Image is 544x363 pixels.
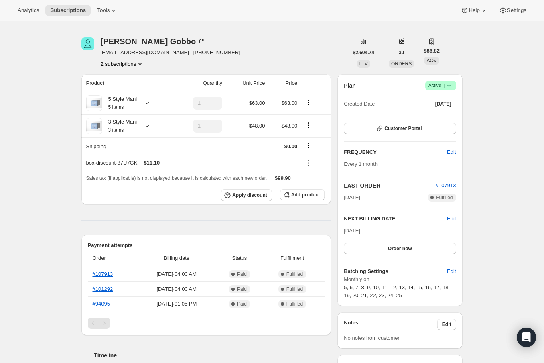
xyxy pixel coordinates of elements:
span: $48.00 [281,123,297,129]
span: Active [428,82,453,90]
span: [EMAIL_ADDRESS][DOMAIN_NAME] · [PHONE_NUMBER] [101,49,240,57]
button: Order now [344,243,456,254]
span: | [443,82,445,89]
span: [DATE] · 04:00 AM [139,270,215,278]
span: Add product [291,192,320,198]
span: Settings [507,7,526,14]
span: Fulfillment [265,254,320,262]
h2: Payment attempts [88,241,325,249]
small: 3 items [108,127,124,133]
div: 5 Style Mani [102,95,137,111]
span: Every 1 month [344,161,378,167]
button: Edit [442,146,461,159]
span: Analytics [18,7,39,14]
span: Billing date [139,254,215,262]
span: Sales tax (if applicable) is not displayed because it is calculated with each new order. [86,175,267,181]
h2: Timeline [94,351,331,359]
span: 30 [399,49,404,56]
span: $63.00 [281,100,297,106]
span: Subscriptions [50,7,86,14]
span: Customer Portal [384,125,422,132]
span: No notes from customer [344,335,400,341]
a: #94095 [93,301,110,307]
th: Shipping [81,137,172,155]
th: Quantity [172,74,225,92]
span: Fulfilled [436,194,453,201]
span: Help [469,7,479,14]
span: Fulfilled [286,271,303,277]
th: Order [88,249,137,267]
span: Fulfilled [286,301,303,307]
div: [PERSON_NAME] Gobbo [101,37,206,45]
span: Monthly on [344,275,456,283]
span: Edit [447,267,456,275]
span: [DATE] [344,194,360,202]
small: 5 items [108,104,124,110]
button: 30 [394,47,409,58]
button: Product actions [302,121,315,130]
button: $2,604.74 [348,47,379,58]
span: AOV [426,58,436,63]
h2: Plan [344,82,356,90]
span: Status [219,254,260,262]
a: #101292 [93,286,113,292]
h2: LAST ORDER [344,181,436,190]
span: $63.00 [249,100,265,106]
button: Customer Portal [344,123,456,134]
span: $48.00 [249,123,265,129]
span: Chelsey Gobbo [81,37,94,50]
button: Help [456,5,492,16]
span: Order now [388,245,412,252]
span: Paid [237,271,247,277]
th: Product [81,74,172,92]
span: $2,604.74 [353,49,374,56]
button: Settings [494,5,531,16]
span: Edit [442,321,451,328]
span: Apply discount [232,192,267,198]
button: #107913 [436,181,456,190]
span: Edit [447,148,456,156]
a: #107913 [93,271,113,277]
span: LTV [359,61,368,67]
button: Product actions [101,60,144,68]
h6: Batching Settings [344,267,447,275]
nav: Pagination [88,318,325,329]
span: - $11.10 [142,159,160,167]
th: Unit Price [225,74,267,92]
button: Analytics [13,5,44,16]
button: Add product [280,189,325,200]
button: Edit [442,265,461,278]
th: Price [268,74,300,92]
h2: FREQUENCY [344,148,447,156]
span: 5, 6, 7, 8, 9, 10, 11, 12, 13, 14, 15, 16, 17, 18, 19, 20, 21, 22, 23, 24, 25 [344,284,450,298]
div: box-discount-87U7GK [86,159,298,167]
span: Fulfilled [286,286,303,292]
button: Apply discount [221,189,272,201]
button: Shipping actions [302,141,315,150]
button: Product actions [302,98,315,107]
span: $0.00 [284,143,298,149]
span: [DATE] [435,101,451,107]
button: [DATE] [430,98,456,110]
a: #107913 [436,182,456,188]
span: [DATE] · 04:00 AM [139,285,215,293]
span: Paid [237,286,247,292]
div: 3 Style Mani [102,118,137,134]
h2: NEXT BILLING DATE [344,215,447,223]
span: $86.82 [424,47,440,55]
span: $99.90 [275,175,291,181]
div: Open Intercom Messenger [517,328,536,347]
button: Subscriptions [45,5,91,16]
h3: Notes [344,319,437,330]
span: Tools [97,7,110,14]
span: Created Date [344,100,375,108]
button: Edit [437,319,456,330]
button: Edit [447,215,456,223]
span: ORDERS [391,61,412,67]
button: Tools [92,5,122,16]
span: Paid [237,301,247,307]
span: [DATE] [344,228,360,234]
span: [DATE] · 01:05 PM [139,300,215,308]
